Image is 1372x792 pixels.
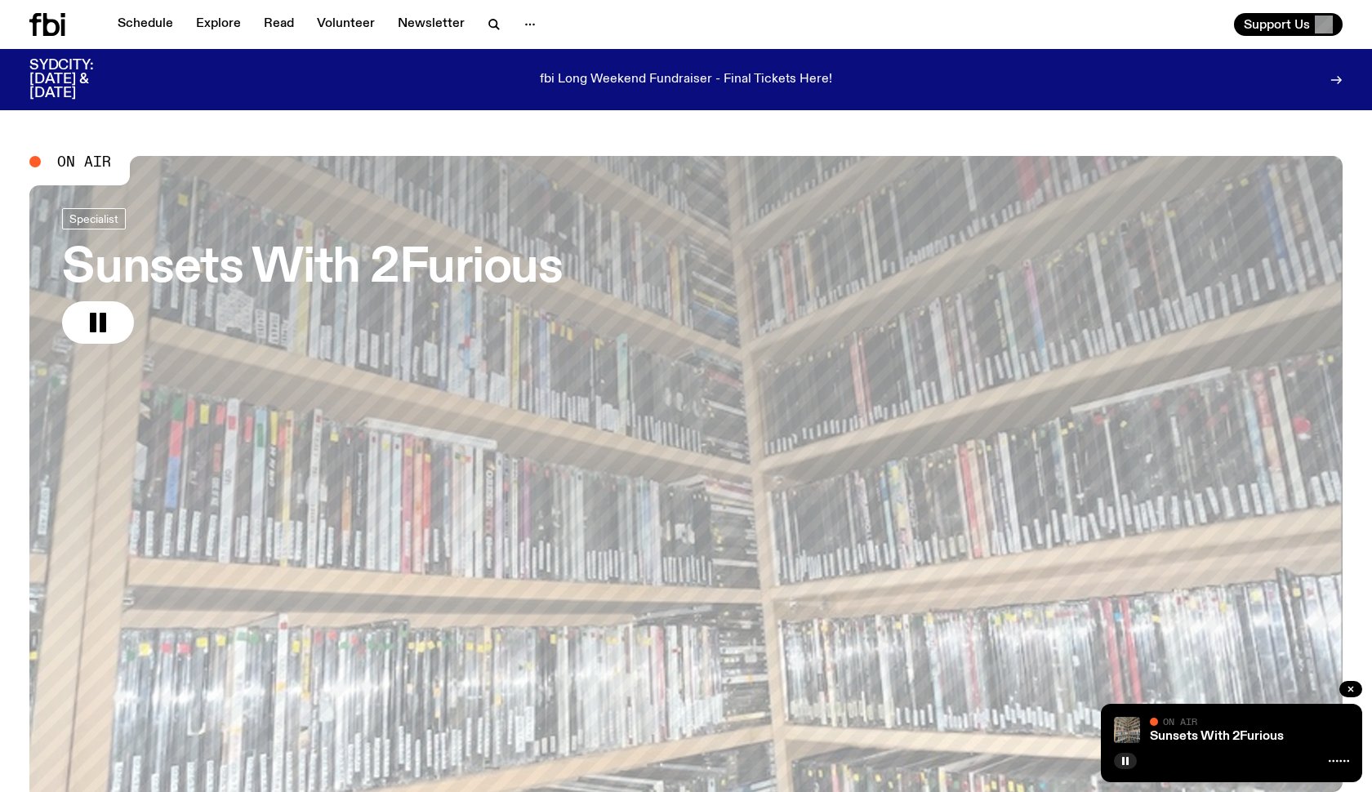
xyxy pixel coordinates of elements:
p: fbi Long Weekend Fundraiser - Final Tickets Here! [540,73,832,87]
span: Support Us [1244,17,1310,32]
span: On Air [57,154,111,169]
a: Volunteer [307,13,385,36]
h3: Sunsets With 2Furious [62,246,563,291]
a: Specialist [62,208,126,229]
a: Sunsets With 2Furious [62,208,563,344]
a: Schedule [108,13,183,36]
a: Explore [186,13,251,36]
a: Newsletter [388,13,474,36]
a: Read [254,13,304,36]
h3: SYDCITY: [DATE] & [DATE] [29,59,134,100]
a: Sunsets With 2Furious [1150,730,1284,743]
span: Specialist [69,212,118,225]
button: Support Us [1234,13,1343,36]
span: On Air [1163,716,1197,727]
img: A corner shot of the fbi music library [1114,717,1140,743]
